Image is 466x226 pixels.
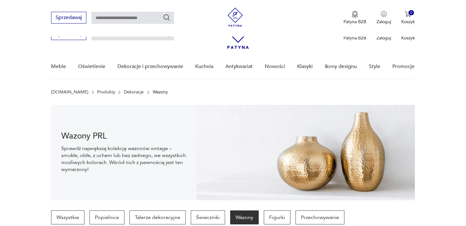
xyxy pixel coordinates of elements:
[61,132,186,140] h1: Wazony PRL
[392,54,415,79] a: Promocje
[51,16,86,20] a: Sprzedawaj
[124,90,144,95] a: Dekoracje
[296,210,344,224] a: Przechowywanie
[191,210,225,224] a: Świeczniki
[369,54,380,79] a: Style
[325,54,357,79] a: Ikony designu
[51,32,86,37] a: Sprzedawaj
[230,210,259,224] a: Wazony
[401,11,415,25] button: 0Koszyk
[51,90,88,95] a: [DOMAIN_NAME]
[226,8,245,27] img: Patyna - sklep z meblami i dekoracjami vintage
[78,54,105,79] a: Oświetlenie
[195,54,213,79] a: Kuchnia
[352,11,358,18] img: Ikona medalu
[225,54,253,79] a: Antykwariat
[265,54,285,79] a: Nowości
[376,35,391,41] p: Zaloguj
[405,11,411,17] img: Ikona koszyka
[196,105,415,200] img: Wazony vintage
[376,11,391,25] button: Zaloguj
[163,14,170,21] button: Szukaj
[376,19,391,25] p: Zaloguj
[343,19,366,25] p: Patyna B2B
[401,19,415,25] p: Koszyk
[343,35,366,41] p: Patyna B2B
[409,10,414,16] div: 0
[51,210,84,224] a: Wszystkie
[153,90,168,95] p: Wazony
[343,11,366,25] button: Patyna B2B
[297,54,313,79] a: Klasyki
[51,12,86,24] button: Sprzedawaj
[401,35,415,41] p: Koszyk
[51,54,66,79] a: Meble
[61,145,186,173] p: Sprawdź największą kolekcję wazonów vintage – smukłe, obłe, z uchem lub bez żadnego, we wszystkic...
[343,11,366,25] a: Ikona medaluPatyna B2B
[90,210,124,224] a: Popielnice
[97,90,115,95] a: Produkty
[264,210,290,224] a: Figurki
[117,54,183,79] a: Dekoracje i przechowywanie
[130,210,186,224] a: Talerze dekoracyjne
[381,11,387,17] img: Ikonka użytkownika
